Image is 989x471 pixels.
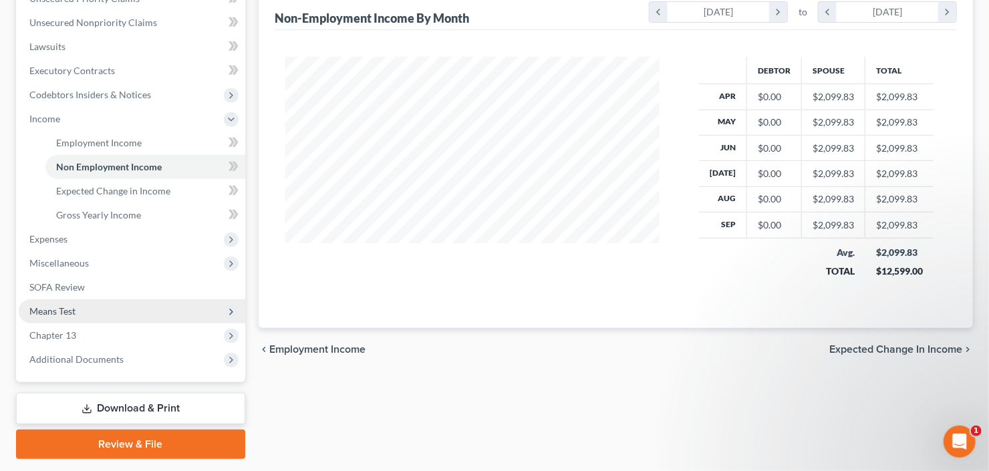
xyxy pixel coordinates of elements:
span: Chapter 13 [29,329,76,341]
th: Spouse [802,57,865,84]
div: [DATE] [668,2,770,22]
span: Non Employment Income [56,161,162,172]
div: $0.00 [758,116,791,129]
i: chevron_right [962,344,973,355]
a: Unsecured Nonpriority Claims [19,11,245,35]
th: Total [865,57,934,84]
span: Income [29,113,60,124]
a: Review & File [16,430,245,459]
div: Non-Employment Income By Month [275,10,469,26]
div: [DATE] [837,2,939,22]
div: $2,099.83 [813,192,854,206]
td: $2,099.83 [865,135,934,160]
div: $2,099.83 [813,218,854,232]
div: $2,099.83 [876,246,923,259]
th: Apr [699,84,747,110]
span: SOFA Review [29,281,85,293]
td: $2,099.83 [865,212,934,238]
a: Expected Change in Income [45,179,245,203]
td: $2,099.83 [865,161,934,186]
span: Codebtors Insiders & Notices [29,89,151,100]
i: chevron_left [259,344,269,355]
div: $0.00 [758,90,791,104]
span: Unsecured Nonpriority Claims [29,17,157,28]
div: $0.00 [758,142,791,155]
a: Executory Contracts [19,59,245,83]
iframe: Intercom live chat [944,426,976,458]
div: $2,099.83 [813,90,854,104]
td: $2,099.83 [865,84,934,110]
td: $2,099.83 [865,110,934,135]
span: Executory Contracts [29,65,115,76]
th: Debtor [747,57,802,84]
div: $2,099.83 [813,167,854,180]
span: Means Test [29,305,76,317]
div: $2,099.83 [813,116,854,129]
div: $2,099.83 [813,142,854,155]
a: SOFA Review [19,275,245,299]
i: chevron_left [650,2,668,22]
span: Expenses [29,233,67,245]
th: [DATE] [699,161,747,186]
th: Sep [699,212,747,238]
span: Employment Income [269,344,366,355]
span: Miscellaneous [29,257,89,269]
i: chevron_right [938,2,956,22]
th: Aug [699,186,747,212]
span: Gross Yearly Income [56,209,141,220]
div: $12,599.00 [876,265,923,278]
span: Employment Income [56,137,142,148]
a: Non Employment Income [45,155,245,179]
span: Expected Change in Income [56,185,170,196]
span: 1 [971,426,982,436]
button: Expected Change in Income chevron_right [829,344,973,355]
td: $2,099.83 [865,186,934,212]
th: May [699,110,747,135]
a: Gross Yearly Income [45,203,245,227]
span: Additional Documents [29,353,124,365]
div: $0.00 [758,167,791,180]
span: Lawsuits [29,41,65,52]
i: chevron_right [769,2,787,22]
a: Lawsuits [19,35,245,59]
div: $0.00 [758,218,791,232]
a: Employment Income [45,131,245,155]
a: Download & Print [16,393,245,424]
th: Jun [699,135,747,160]
div: $0.00 [758,192,791,206]
i: chevron_left [819,2,837,22]
span: to [799,5,807,19]
div: Avg. [813,246,855,259]
span: Expected Change in Income [829,344,962,355]
button: chevron_left Employment Income [259,344,366,355]
div: TOTAL [813,265,855,278]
